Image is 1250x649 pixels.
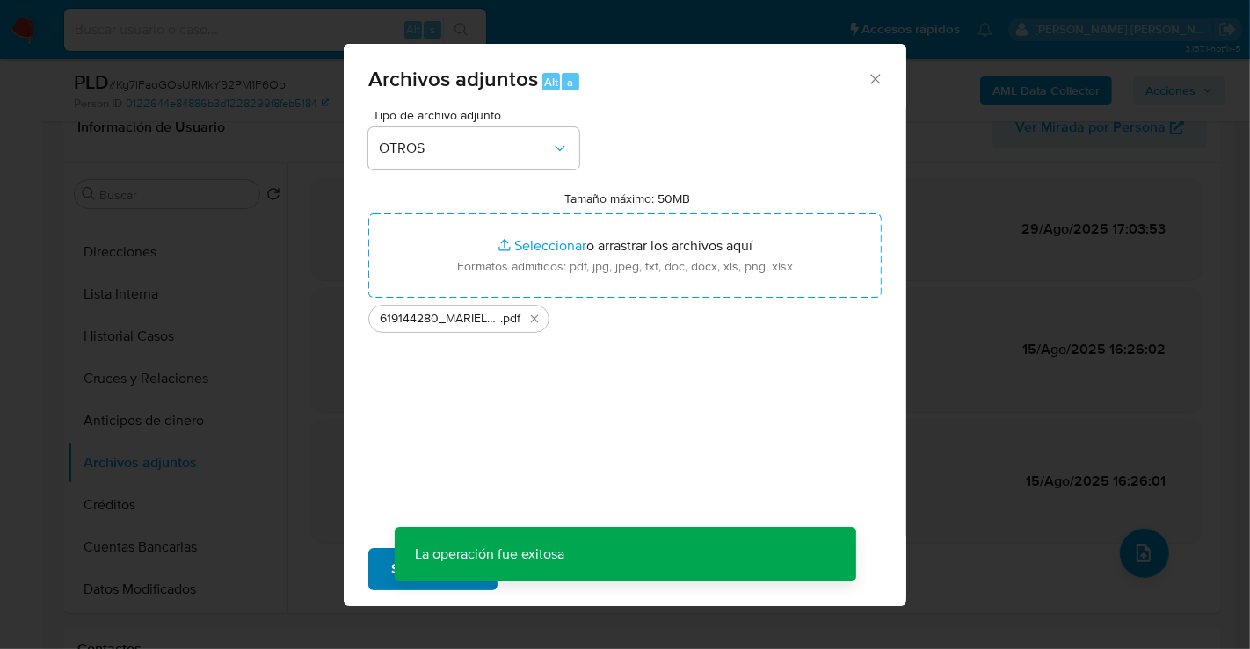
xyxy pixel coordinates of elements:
[544,74,558,90] span: Alt
[368,63,538,94] span: Archivos adjuntos
[368,548,498,590] button: Subir archivo
[500,310,520,328] span: .pdf
[373,109,584,121] span: Tipo de archivo adjunto
[524,308,545,329] button: Eliminar 619144280_MARIELA OSIRIS GARCIA TRUJILLO_AGO25.pdf
[368,127,579,169] button: OTROS
[867,70,883,86] button: Cerrar
[567,74,573,90] span: a
[527,550,585,588] span: Cancelar
[391,550,475,588] span: Subir archivo
[565,191,691,206] label: Tamaño máximo: 50MB
[395,527,586,581] p: La operación fue exitosa
[368,298,882,333] ul: Archivos seleccionados
[380,310,500,328] span: 619144280_MARIELA [PERSON_NAME] TRUJILLO_AGO25
[379,140,551,157] span: OTROS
